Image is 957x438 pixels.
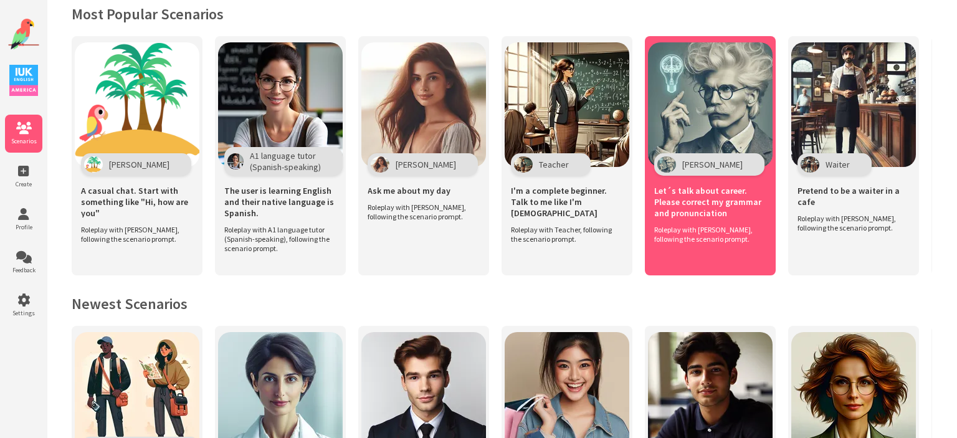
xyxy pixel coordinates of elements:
span: Teacher [539,159,569,170]
span: A1 language tutor (Spanish-speaking) [250,150,321,173]
span: Roleplay with [PERSON_NAME], following the scenario prompt. [797,214,903,232]
span: Create [5,180,42,188]
img: IUK Logo [9,65,38,96]
span: Roleplay with [PERSON_NAME], following the scenario prompt. [654,225,760,244]
h2: Newest Scenarios [72,294,932,313]
img: Scenario Image [75,42,199,167]
img: Website Logo [8,19,39,50]
img: Scenario Image [791,42,916,167]
h2: Most Popular Scenarios [72,4,932,24]
span: Pretend to be a waiter in a cafe [797,185,910,207]
span: Roleplay with A1 language tutor (Spanish-speaking), following the scenario prompt. [224,225,330,253]
span: Settings [5,309,42,317]
span: Roleplay with [PERSON_NAME], following the scenario prompt. [81,225,187,244]
span: [PERSON_NAME] [396,159,456,170]
span: I'm a complete beginner. Talk to me like I'm [DEMOGRAPHIC_DATA] [511,185,623,219]
img: Character [84,156,103,173]
img: Character [371,156,389,173]
span: Roleplay with Teacher, following the scenario prompt. [511,225,617,244]
span: Scenarios [5,137,42,145]
img: Character [227,153,244,169]
span: A casual chat. Start with something like "Hi, how are you" [81,185,193,219]
span: Ask me about my day [368,185,450,196]
img: Scenario Image [361,42,486,167]
img: Character [657,156,676,173]
img: Scenario Image [218,42,343,167]
span: Let´s talk about career. Please correct my grammar and pronunciation [654,185,766,219]
span: Profile [5,223,42,231]
span: [PERSON_NAME] [109,159,169,170]
span: Waiter [826,159,850,170]
img: Character [801,156,819,173]
span: Roleplay with [PERSON_NAME], following the scenario prompt. [368,202,474,221]
img: Character [514,156,533,173]
img: Scenario Image [505,42,629,167]
img: Scenario Image [648,42,773,167]
span: Feedback [5,266,42,274]
span: The user is learning English and their native language is Spanish. [224,185,336,219]
span: [PERSON_NAME] [682,159,743,170]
